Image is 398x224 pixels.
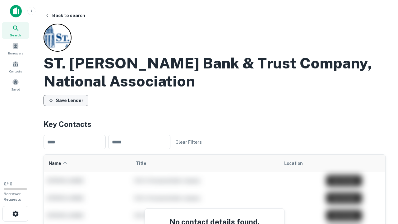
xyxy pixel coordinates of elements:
span: Borrower Requests [4,192,21,202]
span: 0 / 10 [4,182,12,186]
a: Saved [2,76,29,93]
span: Search [10,33,21,38]
button: Back to search [42,10,88,21]
span: Saved [11,87,20,92]
span: Contacts [9,69,22,74]
a: Search [2,22,29,39]
button: Clear Filters [173,137,204,148]
h4: Key Contacts [44,119,386,130]
span: Borrowers [8,51,23,56]
iframe: Chat Widget [367,174,398,204]
a: Borrowers [2,40,29,57]
button: Save Lender [44,95,88,106]
img: capitalize-icon.png [10,5,22,17]
h2: ST. [PERSON_NAME] Bank & Trust Company, National Association [44,54,386,90]
a: Contacts [2,58,29,75]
